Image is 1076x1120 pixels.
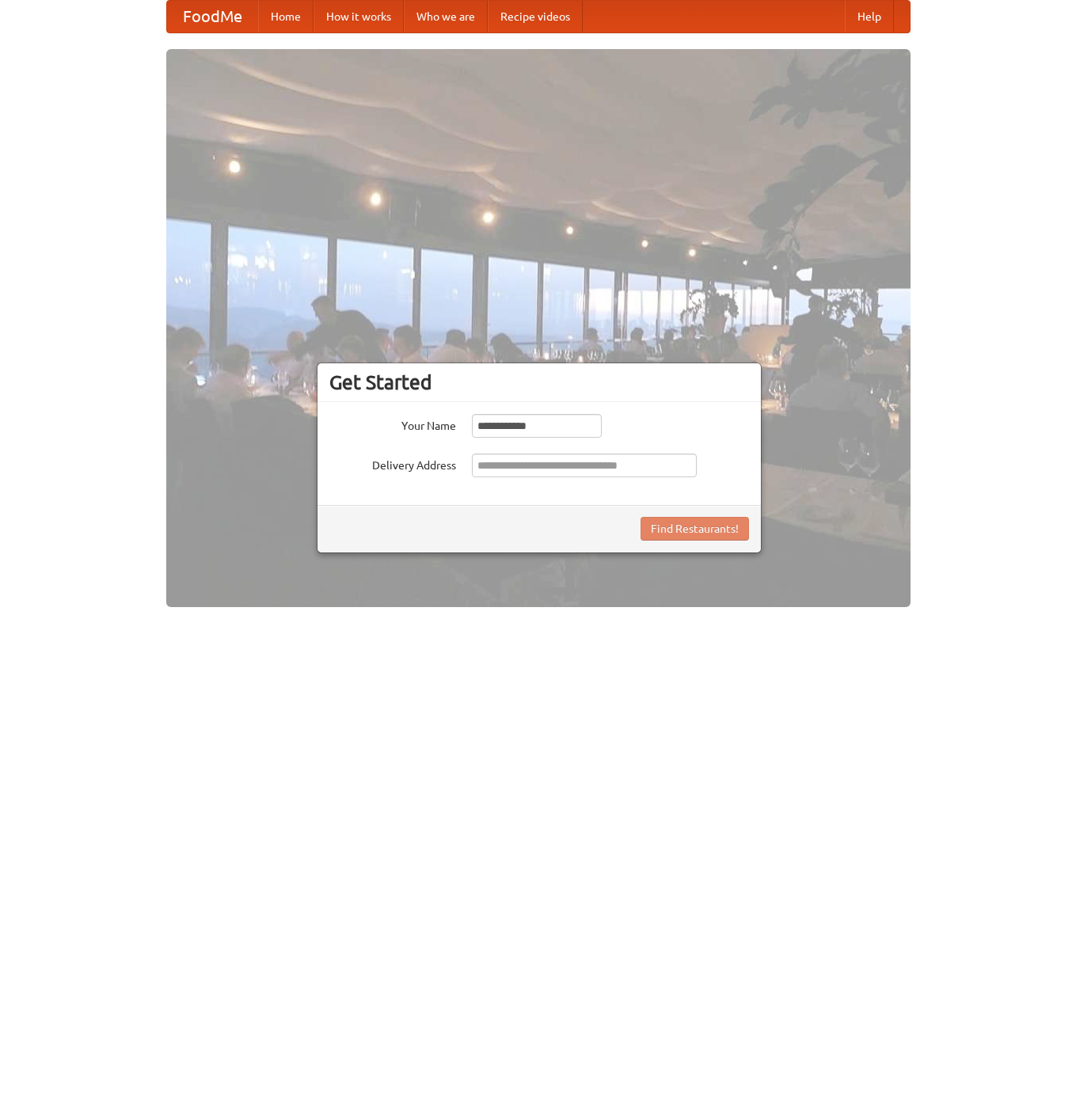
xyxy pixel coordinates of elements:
[329,454,456,473] label: Delivery Address
[404,1,488,32] a: Who we are
[167,1,258,32] a: FoodMe
[314,1,404,32] a: How it works
[329,414,456,434] label: Your Name
[641,517,749,541] button: Find Restaurants!
[258,1,314,32] a: Home
[329,370,749,394] h3: Get Started
[488,1,583,32] a: Recipe videos
[845,1,894,32] a: Help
